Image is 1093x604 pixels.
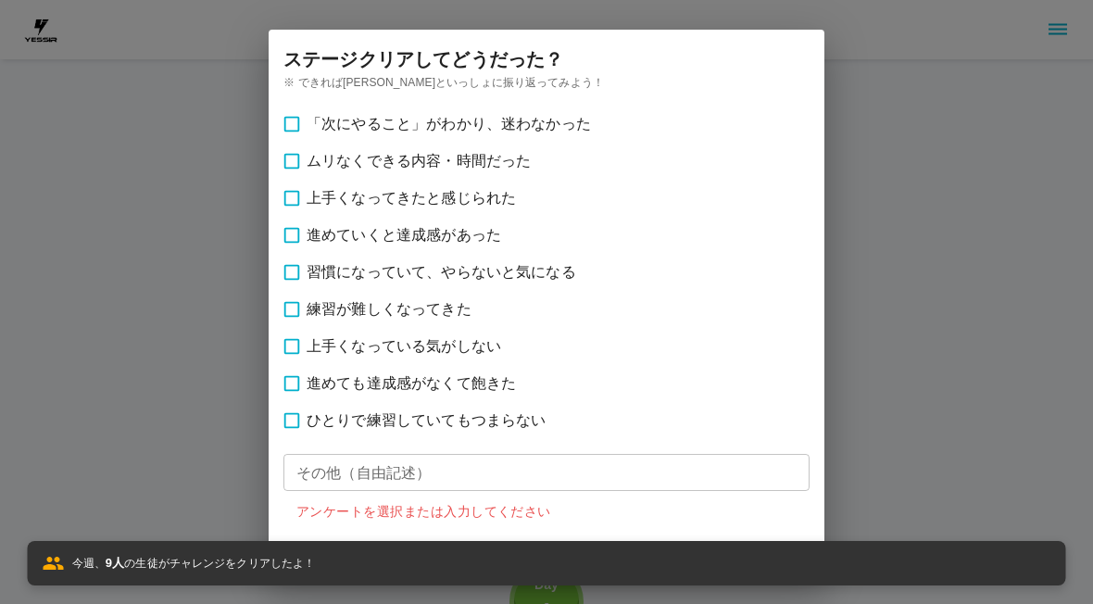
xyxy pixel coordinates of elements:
[307,298,471,321] span: 練習が難しくなってきた
[283,74,810,91] p: ※ できれば[PERSON_NAME]といっしょに振り返ってみよう！
[296,501,797,522] p: アンケートを選択または入力してください
[307,409,546,432] span: ひとりで練習していてもつまらない
[261,30,824,89] h2: ステージ クリアしてどうだった？
[106,556,124,570] span: 9 人
[307,150,531,172] span: ムリなくできる内容・時間だった
[307,372,516,395] span: 進めても達成感がなくて飽きた
[307,187,516,209] span: 上手くなってきたと感じられた
[307,261,576,283] span: 習慣になっていて、やらないと気になる
[307,113,591,135] span: 「次にやること」がわかり、迷わなかった
[72,554,316,573] p: 今週、 の生徒がチャレンジをクリアしたよ！
[307,335,501,358] span: 上手くなっている気がしない
[307,224,501,246] span: 進めていくと達成感があった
